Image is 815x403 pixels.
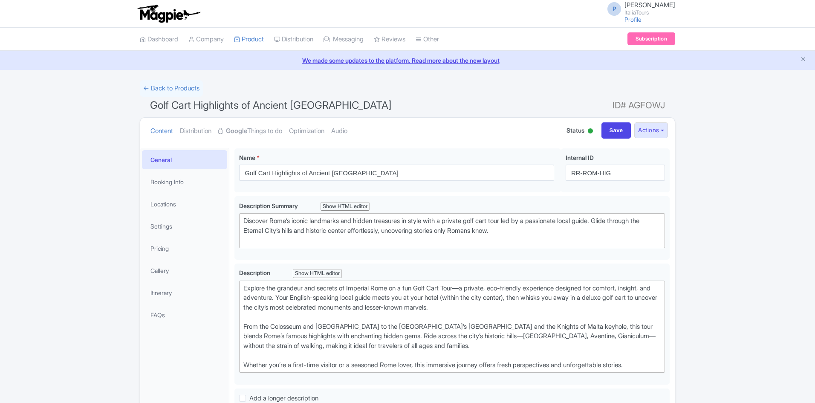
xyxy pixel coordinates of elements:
[239,202,299,209] span: Description Summary
[140,80,203,97] a: ← Back to Products
[142,172,227,191] a: Booking Info
[140,28,178,51] a: Dashboard
[634,122,668,138] button: Actions
[627,32,675,45] a: Subscription
[624,10,675,15] small: ItaliaTours
[416,28,439,51] a: Other
[5,56,810,65] a: We made some updates to the platform. Read more about the new layout
[142,261,227,280] a: Gallery
[142,283,227,302] a: Itinerary
[243,216,661,245] div: Discover Rome’s iconic landmarks and hidden treasures in style with a private golf cart tour led ...
[293,269,342,278] div: Show HTML editor
[586,125,595,138] div: Active
[624,16,642,23] a: Profile
[142,217,227,236] a: Settings
[249,394,318,402] span: Add a longer description
[188,28,224,51] a: Company
[566,154,594,161] span: Internal ID
[226,126,247,136] strong: Google
[331,118,347,145] a: Audio
[624,1,675,9] span: [PERSON_NAME]
[142,194,227,214] a: Locations
[180,118,211,145] a: Distribution
[136,4,202,23] img: logo-ab69f6fb50320c5b225c76a69d11143b.png
[243,284,661,370] div: Explore the grandeur and secrets of Imperial Rome on a fun Golf Cart Tour—a private, eco-friendly...
[142,150,227,169] a: General
[239,269,272,276] span: Description
[142,239,227,258] a: Pricing
[324,28,364,51] a: Messaging
[566,126,584,135] span: Status
[218,118,282,145] a: GoogleThings to do
[289,118,324,145] a: Optimization
[150,99,392,111] span: Golf Cart Highlights of Ancient [GEOGRAPHIC_DATA]
[239,154,255,161] span: Name
[274,28,313,51] a: Distribution
[800,55,806,65] button: Close announcement
[142,305,227,325] a: FAQs
[321,202,370,211] div: Show HTML editor
[607,2,621,16] span: P
[602,2,675,15] a: P [PERSON_NAME] ItaliaTours
[374,28,405,51] a: Reviews
[613,97,665,114] span: ID# AGFOWJ
[234,28,264,51] a: Product
[601,122,631,139] input: Save
[150,118,173,145] a: Content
